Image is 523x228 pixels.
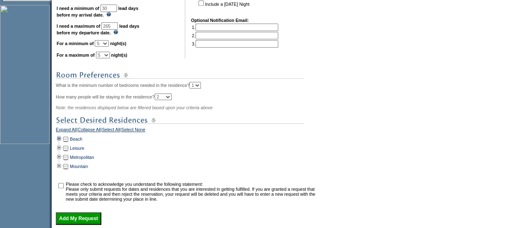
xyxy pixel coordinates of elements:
[192,24,278,31] td: 1.
[56,70,304,80] img: subTtlRoomPreferences.gif
[66,182,318,202] td: Please check to acknowledge you understand the following statement: Please only submit requests f...
[111,53,127,58] b: night(s)
[57,24,139,35] b: lead days before my departure date.
[70,164,88,169] a: Mountain
[70,146,84,151] a: Leisure
[106,12,111,17] img: questionMark_lightBlue.gif
[56,127,318,134] div: | | |
[57,6,139,17] b: lead days before my arrival date.
[57,53,95,58] b: For a maximum of
[57,6,99,11] b: I need a minimum of
[57,41,93,46] b: For a minimum of
[70,155,94,160] a: Metropolitan
[56,105,213,110] span: Note: the residences displayed below are filtered based upon your criteria above
[192,40,278,48] td: 3.
[102,127,120,134] a: Select All
[78,127,101,134] a: Collapse All
[57,24,100,29] b: I need a maximum of
[192,32,278,39] td: 2.
[191,18,249,23] b: Optional Notification Email:
[121,127,145,134] a: Select None
[70,137,82,142] a: Beach
[110,41,126,46] b: night(s)
[56,127,76,134] a: Expand All
[113,30,118,34] img: questionMark_lightBlue.gif
[56,212,101,225] input: Add My Request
